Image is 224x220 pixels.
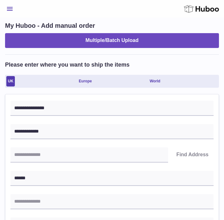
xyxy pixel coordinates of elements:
[6,76,15,86] a: UK
[77,76,93,86] a: Europe
[5,61,130,68] h2: Please enter where you want to ship the items
[5,33,219,48] button: Multiple/Batch Upload
[148,76,162,86] a: World
[5,21,95,30] h1: My Huboo - Add manual order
